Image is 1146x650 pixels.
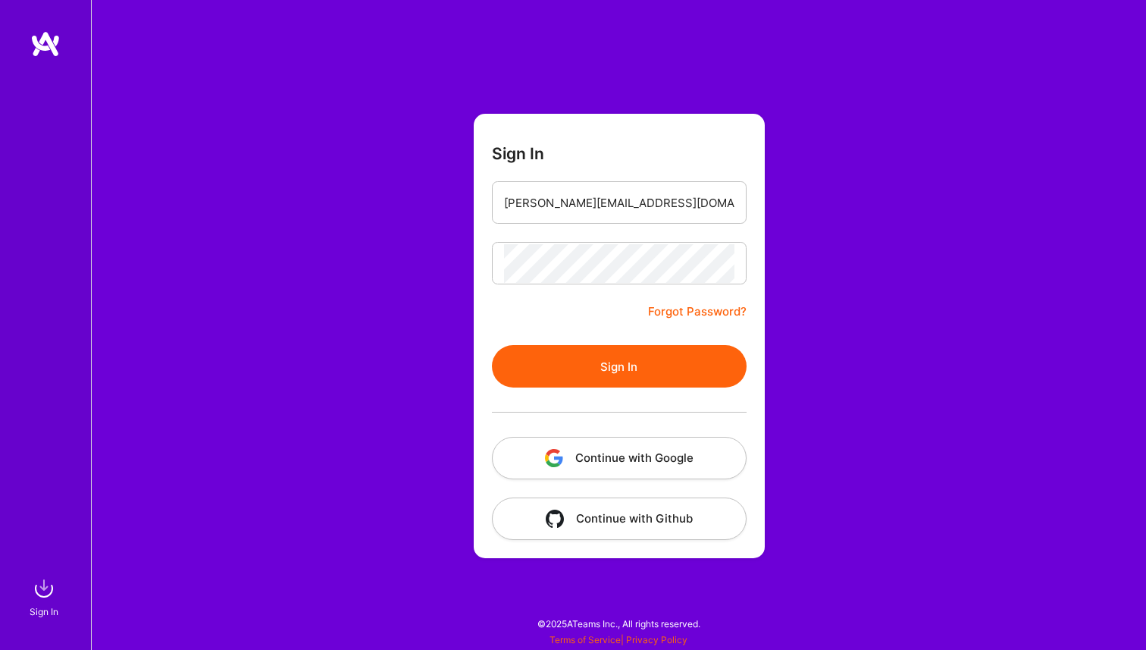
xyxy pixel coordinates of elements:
[492,437,747,479] button: Continue with Google
[32,573,59,620] a: sign inSign In
[550,634,621,645] a: Terms of Service
[504,184,734,222] input: Email...
[492,345,747,388] button: Sign In
[545,449,563,467] img: icon
[492,498,747,540] button: Continue with Github
[648,303,747,321] a: Forgot Password?
[30,604,58,620] div: Sign In
[30,30,61,58] img: logo
[91,604,1146,642] div: © 2025 ATeams Inc., All rights reserved.
[626,634,687,645] a: Privacy Policy
[550,634,687,645] span: |
[29,573,59,604] img: sign in
[492,144,544,163] h3: Sign In
[546,510,564,528] img: icon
